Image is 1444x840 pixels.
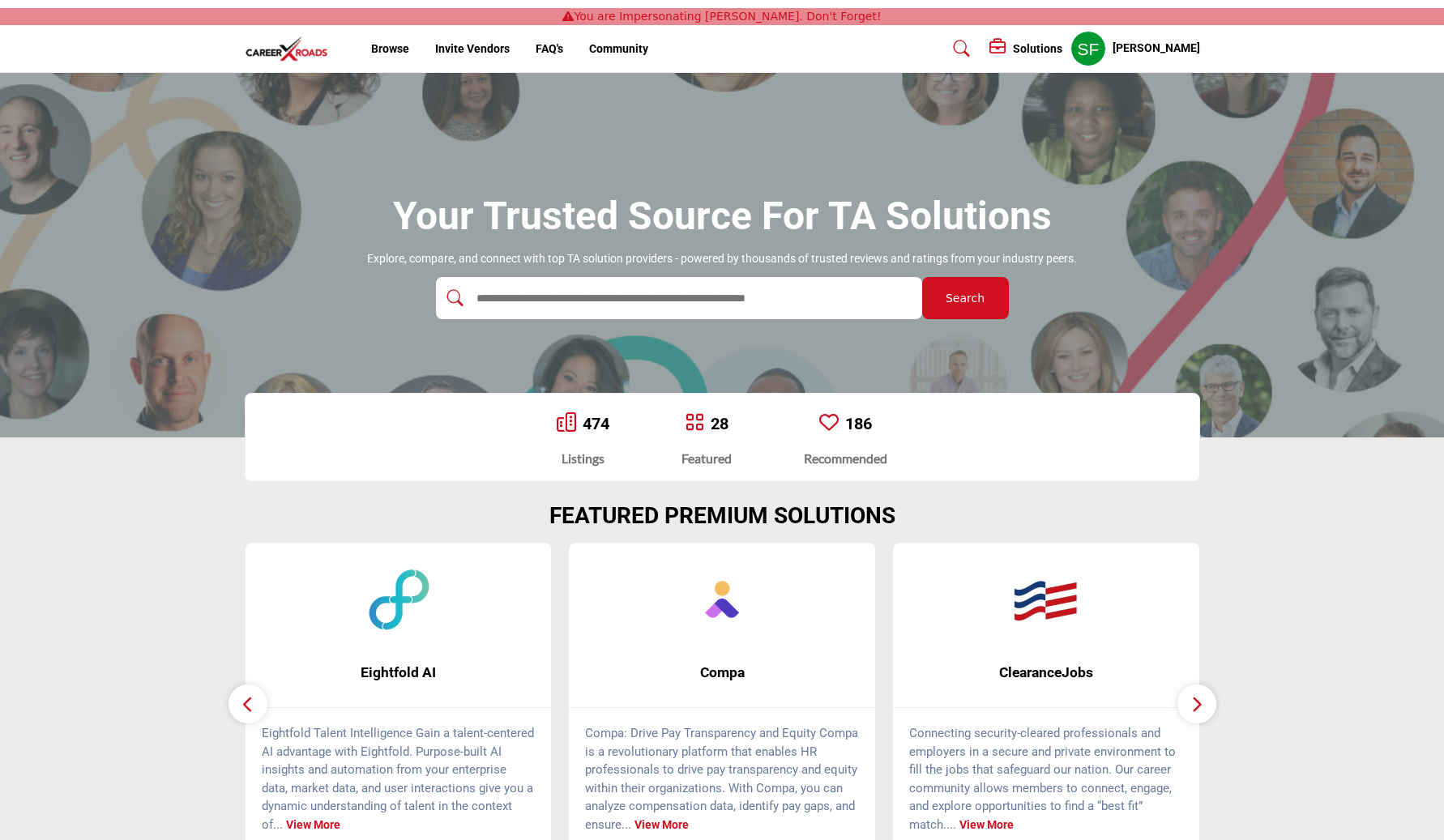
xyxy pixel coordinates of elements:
[262,724,536,834] p: Eightfold Talent Intelligence Gain a talent-centered AI advantage with Eightfold. Purpose-built A...
[1070,31,1106,66] button: Show hide supplier dropdown
[1006,559,1087,640] img: ClearanceJobs
[583,414,609,433] a: 474
[938,36,980,62] a: Search
[593,662,851,683] span: Compa
[634,818,689,831] a: View More
[536,42,563,55] a: FAQ's
[893,651,1199,694] a: ClearanceJobs
[622,817,631,832] span: ...
[917,662,1175,683] span: ClearanceJobs
[1113,41,1200,57] h5: [PERSON_NAME]
[371,42,409,55] a: Browse
[358,559,439,640] img: Eightfold AI
[585,724,859,834] p: Compa: Drive Pay Transparency and Equity Compa is a revolutionary platform that enables HR profes...
[909,724,1183,834] p: Connecting security-cleared professionals and employers in a secure and private environment to fi...
[917,651,1175,694] b: ClearanceJobs
[393,191,1052,241] h1: Your Trusted Source for TA Solutions
[845,414,872,433] a: 186
[569,651,875,694] a: Compa
[286,818,340,831] a: View More
[435,42,510,55] a: Invite Vendors
[681,559,763,640] img: Compa
[549,502,895,530] h2: FEATURED PREMIUM SOLUTIONS
[593,651,851,694] b: Compa
[270,651,528,694] b: Eightfold AI
[685,412,704,435] a: Go to Featured
[922,277,1009,319] button: Search
[681,449,732,468] div: Featured
[1013,41,1062,56] h5: Solutions
[989,39,1062,58] div: Solutions
[946,290,985,307] span: Search
[557,449,609,468] div: Listings
[273,817,283,832] span: ...
[245,36,337,62] img: Site Logo
[946,817,956,832] span: ...
[367,251,1077,267] p: Explore, compare, and connect with top TA solution providers - powered by thousands of trusted re...
[246,651,552,694] a: Eightfold AI
[804,449,887,468] div: Recommended
[589,42,648,55] a: Community
[819,412,839,435] a: Go to Recommended
[270,662,528,683] span: Eightfold AI
[711,414,728,433] a: 28
[959,818,1014,831] a: View More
